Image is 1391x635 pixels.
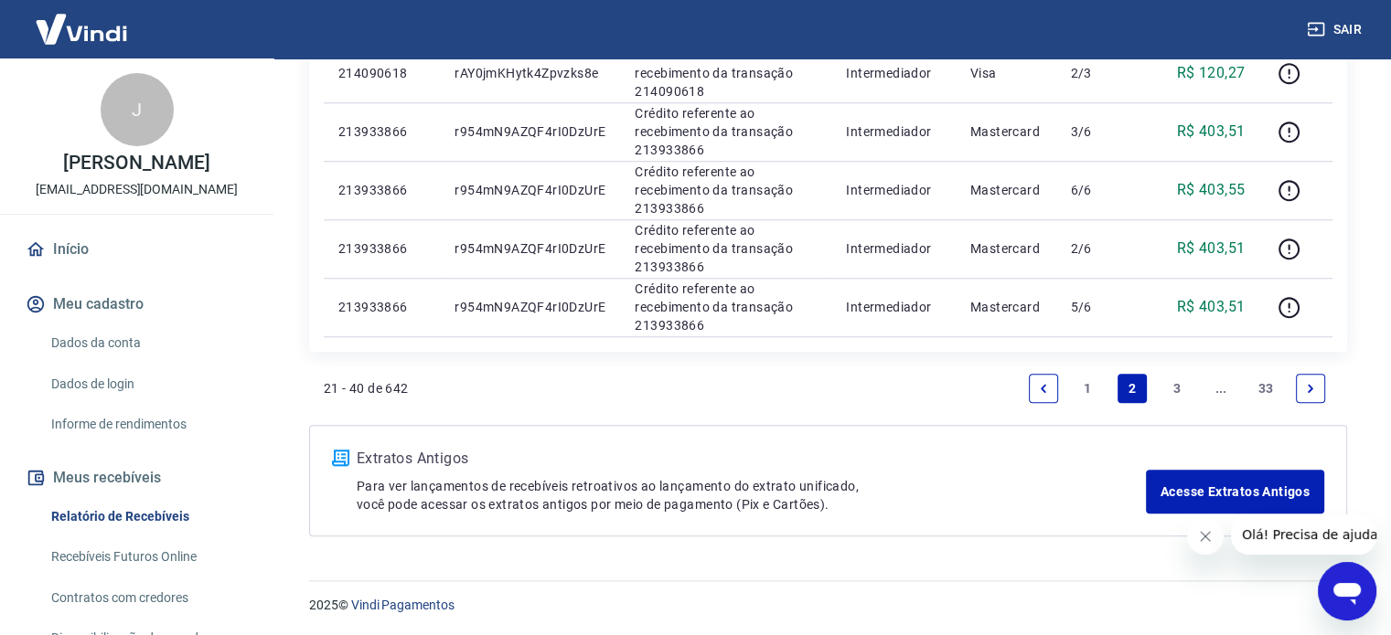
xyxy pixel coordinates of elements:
a: Page 1 [1074,374,1103,403]
p: Visa [970,64,1042,82]
a: Acesse Extratos Antigos [1146,470,1324,513]
ul: Pagination [1022,366,1332,410]
button: Sair [1303,13,1369,47]
button: Meus recebíveis [22,458,251,498]
p: 3/6 [1070,122,1124,141]
a: Page 3 [1162,374,1192,403]
p: Para ver lançamentos de recebíveis retroativos ao lançamento do extrato unificado, você pode aces... [357,477,1146,513]
p: R$ 403,51 [1177,121,1246,143]
a: Informe de rendimentos [44,406,251,443]
p: r954mN9AZQF4rI0DzUrE [455,122,605,141]
p: 6/6 [1070,181,1124,199]
p: Intermediador [846,298,941,316]
p: r954mN9AZQF4rI0DzUrE [455,239,605,258]
p: rAY0jmKHytk4Zpvzks8e [455,64,605,82]
a: Dados de login [44,365,251,403]
p: R$ 120,27 [1177,62,1246,84]
p: Mastercard [970,181,1042,199]
span: Olá! Precisa de ajuda? [11,13,154,27]
div: J [101,73,174,146]
a: Dados da conta [44,324,251,362]
p: 213933866 [338,298,425,316]
a: Page 33 [1251,374,1281,403]
a: Relatório de Recebíveis [44,498,251,535]
p: R$ 403,51 [1177,238,1246,259]
p: 2025 © [309,596,1347,615]
p: Mastercard [970,122,1042,141]
p: R$ 403,51 [1177,296,1246,318]
a: Recebíveis Futuros Online [44,538,251,576]
a: Next page [1296,374,1325,403]
p: 5/6 [1070,298,1124,316]
a: Vindi Pagamentos [351,598,455,612]
p: [PERSON_NAME] [63,153,209,173]
p: [EMAIL_ADDRESS][DOMAIN_NAME] [36,180,238,199]
p: Crédito referente ao recebimento da transação 213933866 [635,221,817,276]
a: Início [22,229,251,270]
p: r954mN9AZQF4rI0DzUrE [455,298,605,316]
p: Mastercard [970,298,1042,316]
iframe: Fechar mensagem [1187,518,1224,555]
p: Mastercard [970,239,1042,258]
p: 213933866 [338,122,425,141]
p: R$ 403,55 [1177,179,1246,201]
p: Intermediador [846,122,941,141]
a: Previous page [1029,374,1058,403]
p: Crédito referente ao recebimento da transação 213933866 [635,104,817,159]
p: 213933866 [338,239,425,258]
p: Intermediador [846,239,941,258]
p: 214090618 [338,64,425,82]
p: 2/3 [1070,64,1124,82]
p: r954mN9AZQF4rI0DzUrE [455,181,605,199]
p: Crédito referente ao recebimento da transação 213933866 [635,163,817,217]
p: Intermediador [846,181,941,199]
a: Jump forward [1206,374,1236,403]
img: Vindi [22,1,141,57]
p: 213933866 [338,181,425,199]
p: Crédito referente ao recebimento da transação 213933866 [635,280,817,334]
p: Intermediador [846,64,941,82]
button: Meu cadastro [22,284,251,324]
p: 21 - 40 de 642 [324,379,409,397]
img: ícone [332,450,349,466]
a: Contratos com credores [44,579,251,617]
p: 2/6 [1070,239,1124,258]
a: Page 2 is your current page [1118,374,1147,403]
iframe: Mensagem da empresa [1231,514,1376,555]
p: Crédito referente ao recebimento da transação 214090618 [635,46,817,101]
iframe: Botão para abrir a janela de mensagens [1318,562,1376,620]
p: Extratos Antigos [357,448,1146,470]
